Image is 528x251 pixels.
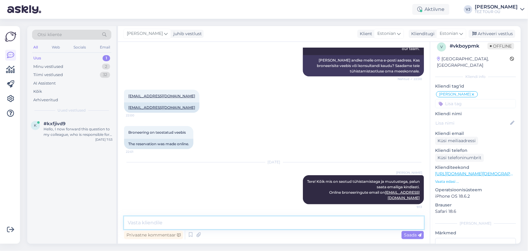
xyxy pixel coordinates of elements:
[127,30,163,37] span: [PERSON_NAME]
[435,221,516,226] div: [PERSON_NAME]
[399,205,422,209] span: 9:13
[404,232,421,238] span: Saada
[124,159,424,165] div: [DATE]
[307,179,421,200] span: Tere! Kõik mis on seotud tühistamistega ja muutustega, palun saata emailiga kindlasti. Online bro...
[124,139,193,149] div: The reservation was made online.
[33,64,63,70] div: Minu vestlused
[33,80,56,86] div: AI Assistent
[385,190,420,200] a: [EMAIL_ADDRESS][DOMAIN_NAME]
[412,4,449,15] div: Aktiivne
[171,31,202,37] div: juhib vestlust
[435,179,516,184] p: Vaata edasi ...
[398,77,422,81] span: Nähtud ✓ 22:00
[435,154,484,162] div: Küsi telefoninumbrit
[435,147,516,154] p: Kliendi telefon
[435,130,516,137] p: Kliendi email
[464,5,472,14] div: VJ
[450,42,487,50] div: # vkboypmk
[357,31,372,37] div: Klient
[396,170,422,175] span: [PERSON_NAME]
[34,123,37,128] span: k
[435,99,516,108] input: Lisa tag
[33,89,42,95] div: Kõik
[435,208,516,215] p: Safari 18.6
[126,149,149,154] span: 22:01
[435,230,516,236] p: Märkmed
[409,31,435,37] div: Klienditugi
[440,30,458,37] span: Estonian
[487,43,514,49] span: Offline
[72,43,87,51] div: Socials
[435,193,516,199] p: iPhone OS 18.6.2
[475,5,524,14] a: [PERSON_NAME]TEZ TOUR OÜ
[439,92,471,96] span: [PERSON_NAME]
[440,45,443,49] span: v
[44,126,113,137] div: Hello, I now forward this question to my colleague, who is responsible for this. The reply will b...
[435,187,516,193] p: Operatsioonisüsteem
[435,74,516,79] div: Kliendi info
[435,164,516,171] p: Klienditeekond
[437,56,510,69] div: [GEOGRAPHIC_DATA], [GEOGRAPHIC_DATA]
[32,43,39,51] div: All
[38,32,62,38] span: Otsi kliente
[435,202,516,208] p: Brauser
[102,64,110,70] div: 2
[124,231,183,239] div: Privaatne kommentaar
[475,9,518,14] div: TEZ TOUR OÜ
[126,113,149,118] span: 22:00
[58,108,86,113] span: Uued vestlused
[377,30,396,37] span: Estonian
[469,30,515,38] div: Arhiveeri vestlus
[99,43,111,51] div: Email
[435,120,509,126] input: Lisa nimi
[435,111,516,117] p: Kliendi nimi
[128,105,195,110] a: [EMAIL_ADDRESS][DOMAIN_NAME]
[33,97,58,103] div: Arhiveeritud
[435,83,516,89] p: Kliendi tag'id
[435,137,478,145] div: Küsi meiliaadressi
[100,72,110,78] div: 32
[475,5,518,9] div: [PERSON_NAME]
[128,130,186,135] span: Broneering on teostatud veebis
[5,31,16,42] img: Askly Logo
[33,72,63,78] div: Tiimi vestlused
[33,55,41,61] div: Uus
[95,137,113,142] div: [DATE] 7:53
[103,55,110,61] div: 1
[128,94,195,98] a: [EMAIL_ADDRESS][DOMAIN_NAME]
[44,121,65,126] span: #kxfjivd9
[303,55,424,76] div: [PERSON_NAME] andke meile oma e-posti aadress. Kas broneerisite veebis või konsultandi kaudu? Saa...
[51,43,61,51] div: Web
